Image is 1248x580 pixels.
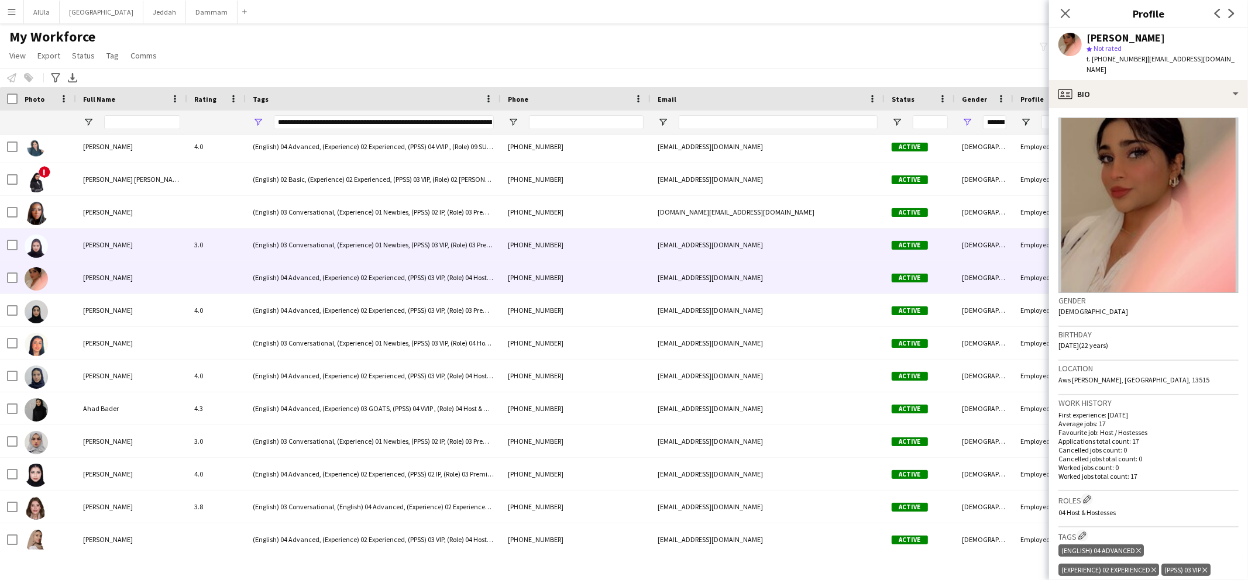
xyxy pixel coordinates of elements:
[83,208,133,216] span: [PERSON_NAME]
[37,50,60,61] span: Export
[892,241,928,250] span: Active
[102,48,123,63] a: Tag
[1013,196,1088,228] div: Employed Crew
[246,294,501,326] div: (English) 04 Advanced, (Experience) 02 Experienced, (PPSS) 03 VIP, (Role) 03 Premium [PERSON_NAME]
[25,300,48,323] img: Abrar Yousef
[106,50,119,61] span: Tag
[246,327,501,359] div: (English) 03 Conversational, (Experience) 01 Newbies, (PPSS) 03 VIP, (Role) 04 Host & Hostesses
[1087,33,1165,43] div: [PERSON_NAME]
[955,196,1013,228] div: [DEMOGRAPHIC_DATA]
[508,117,518,127] button: Open Filter Menu
[83,404,119,413] span: Ahad Bader
[651,163,885,195] div: [EMAIL_ADDRESS][DOMAIN_NAME]
[83,371,133,380] span: [PERSON_NAME]
[126,48,161,63] a: Comms
[1013,261,1088,294] div: Employed Crew
[1058,341,1108,350] span: [DATE] (22 years)
[892,95,914,103] span: Status
[194,95,216,103] span: Rating
[501,163,651,195] div: [PHONE_NUMBER]
[72,50,95,61] span: Status
[955,491,1013,523] div: [DEMOGRAPHIC_DATA]
[1161,564,1210,576] div: (PPSS) 03 VIP
[1013,458,1088,490] div: Employed Crew
[1013,523,1088,555] div: Employed Crew
[246,392,501,424] div: (English) 04 Advanced, (Experience) 03 GOATS, (PPSS) 04 VVIP , (Role) 04 Host & Hostesses, (Role)...
[83,273,133,282] span: [PERSON_NAME]
[955,360,1013,392] div: [DEMOGRAPHIC_DATA]
[1013,392,1088,424] div: Employed Crew
[1041,115,1081,129] input: Profile Filter Input
[529,115,644,129] input: Phone Filter Input
[49,71,63,85] app-action-btn: Advanced filters
[24,1,60,23] button: AlUla
[1087,54,1147,63] span: t. [PHONE_NUMBER]
[651,327,885,359] div: [EMAIL_ADDRESS][DOMAIN_NAME]
[83,469,133,478] span: [PERSON_NAME]
[25,267,48,291] img: Abiar Alshikh
[892,470,928,479] span: Active
[892,117,902,127] button: Open Filter Menu
[501,327,651,359] div: [PHONE_NUMBER]
[892,274,928,282] span: Active
[25,398,48,422] img: Ahad Bader
[253,95,269,103] span: Tags
[1058,493,1239,506] h3: Roles
[1094,44,1122,53] span: Not rated
[955,261,1013,294] div: [DEMOGRAPHIC_DATA]
[187,130,246,163] div: 4.0
[1058,454,1239,463] p: Cancelled jobs total count: 0
[501,294,651,326] div: [PHONE_NUMBER]
[246,130,501,163] div: (English) 04 Advanced, (Experience) 02 Experienced, (PPSS) 04 VVIP , (Role) 09 SUPERVISOR “B”
[1013,130,1088,163] div: Employed Crew
[246,491,501,523] div: (English) 03 Conversational, (English) 04 Advanced, (Experience) 02 Experienced, (Role) 04 Host &...
[658,95,676,103] span: Email
[83,502,133,511] span: [PERSON_NAME]
[246,261,501,294] div: (English) 04 Advanced, (Experience) 02 Experienced, (PPSS) 03 VIP, (Role) 04 Host & Hostesses
[1049,80,1248,108] div: Bio
[1058,375,1209,384] span: Aws [PERSON_NAME], [GEOGRAPHIC_DATA], 13515
[83,306,133,315] span: [PERSON_NAME]
[1013,163,1088,195] div: Employed Crew
[501,130,651,163] div: [PHONE_NUMBER]
[651,294,885,326] div: [EMAIL_ADDRESS][DOMAIN_NAME]
[25,431,48,454] img: Alaa AlAbdullah
[246,458,501,490] div: (English) 04 Advanced, (Experience) 02 Experienced, (PPSS) 02 IP, (Role) 03 Premium [PERSON_NAME]
[955,294,1013,326] div: [DEMOGRAPHIC_DATA]
[1020,117,1031,127] button: Open Filter Menu
[25,333,48,356] img: Afnan Saleh
[187,229,246,261] div: 3.0
[187,458,246,490] div: 4.0
[83,437,133,446] span: [PERSON_NAME]
[246,229,501,261] div: (English) 03 Conversational, (Experience) 01 Newbies, (PPSS) 03 VIP, (Role) 03 Premium [PERSON_NAME]
[130,50,157,61] span: Comms
[187,491,246,523] div: 3.8
[1013,327,1088,359] div: Employed Crew
[253,117,263,127] button: Open Filter Menu
[1058,530,1239,542] h3: Tags
[25,95,44,103] span: Photo
[1013,229,1088,261] div: Employed Crew
[1049,6,1248,21] h3: Profile
[1013,491,1088,523] div: Employed Crew
[9,50,26,61] span: View
[83,95,115,103] span: Full Name
[246,523,501,555] div: (English) 04 Advanced, (Experience) 02 Experienced, (PPSS) 03 VIP, (Role) 04 Host & Hostesses
[25,136,48,160] img: Abeer Alrasheed
[83,339,133,347] span: [PERSON_NAME]
[892,503,928,512] span: Active
[955,229,1013,261] div: [DEMOGRAPHIC_DATA]
[187,392,246,424] div: 4.3
[955,523,1013,555] div: [DEMOGRAPHIC_DATA]
[1013,360,1088,392] div: Employed Crew
[39,166,50,178] span: !
[25,234,48,258] img: Abeer Saleh
[83,175,212,184] span: [PERSON_NAME] [PERSON_NAME] Alwallan
[246,360,501,392] div: (English) 04 Advanced, (Experience) 02 Experienced, (PPSS) 03 VIP, (Role) 04 Host & Hostesses, (R...
[892,372,928,381] span: Active
[143,1,186,23] button: Jeddah
[501,523,651,555] div: [PHONE_NUMBER]
[25,169,48,192] img: Abeer Fahad Alwallan
[1013,294,1088,326] div: Employed Crew
[5,48,30,63] a: View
